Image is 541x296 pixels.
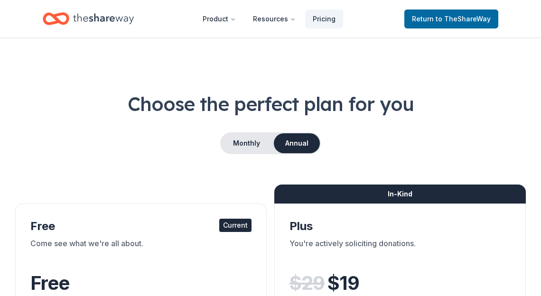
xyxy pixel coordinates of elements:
[30,219,252,234] div: Free
[245,9,303,28] button: Resources
[289,219,511,234] div: Plus
[404,9,498,28] a: Returnto TheShareWay
[221,133,272,153] button: Monthly
[30,238,252,264] div: Come see what we're all about.
[195,9,243,28] button: Product
[195,8,343,30] nav: Main
[43,8,134,30] a: Home
[436,15,491,23] span: to TheShareWay
[274,133,320,153] button: Annual
[30,271,69,295] span: Free
[219,219,252,232] div: Current
[15,91,526,117] h1: Choose the perfect plan for you
[274,185,526,203] div: In-Kind
[305,9,343,28] a: Pricing
[289,238,511,264] div: You're actively soliciting donations.
[412,13,491,25] span: Return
